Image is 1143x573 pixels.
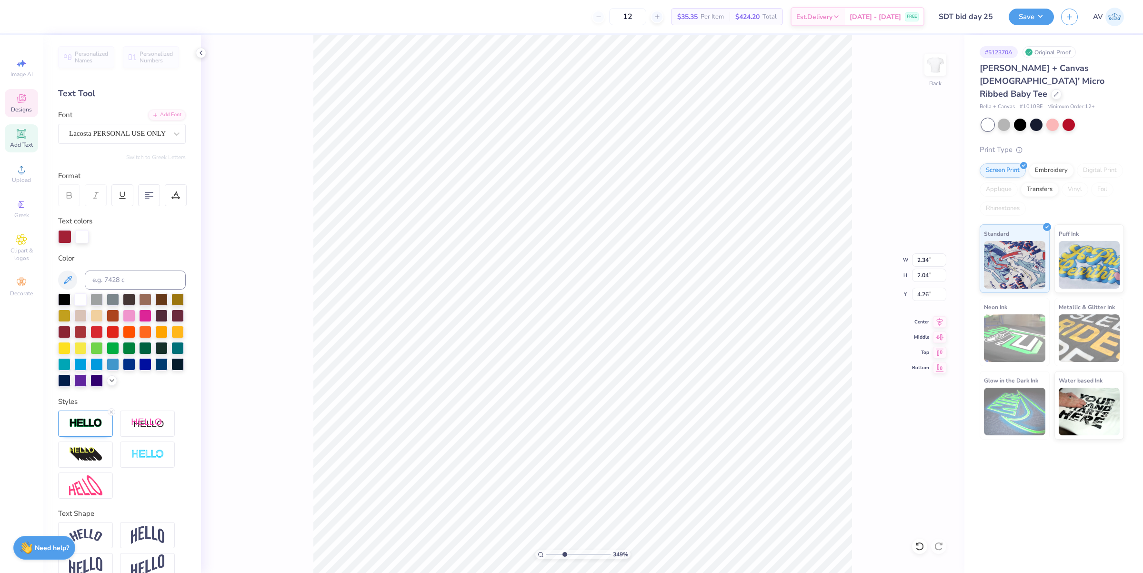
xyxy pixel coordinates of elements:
img: Back [926,55,945,74]
span: Glow in the Dark Ink [984,375,1038,385]
img: Negative Space [131,449,164,460]
span: 349 % [613,550,628,559]
img: Stroke [69,418,102,429]
button: Save [1009,9,1054,25]
div: Add Font [148,110,186,121]
div: Format [58,171,187,181]
img: Free Distort [69,475,102,496]
span: $424.20 [735,12,760,22]
div: Foil [1091,182,1113,197]
span: FREE [907,13,917,20]
label: Font [58,110,72,121]
div: Rhinestones [980,201,1026,216]
span: Middle [912,334,929,341]
span: Est. Delivery [796,12,832,22]
span: Top [912,349,929,356]
img: Neon Ink [984,314,1045,362]
img: Arch [131,526,164,544]
span: Designs [11,106,32,113]
span: Add Text [10,141,33,149]
strong: Need help? [35,543,69,553]
div: # 512370A [980,46,1018,58]
span: Greek [14,211,29,219]
div: Applique [980,182,1018,197]
span: Personalized Numbers [140,50,173,64]
div: Print Type [980,144,1124,155]
span: [PERSON_NAME] + Canvas [DEMOGRAPHIC_DATA]' Micro Ribbed Baby Tee [980,62,1104,100]
input: – – [609,8,646,25]
span: Per Item [701,12,724,22]
span: Bottom [912,364,929,371]
img: Glow in the Dark Ink [984,388,1045,435]
label: Text colors [58,216,92,227]
img: Standard [984,241,1045,289]
button: Switch to Greek Letters [126,153,186,161]
input: Untitled Design [932,7,1002,26]
div: Text Tool [58,87,186,100]
div: Digital Print [1077,163,1123,178]
span: Decorate [10,290,33,297]
img: Metallic & Glitter Ink [1059,314,1120,362]
div: Embroidery [1029,163,1074,178]
span: Total [762,12,777,22]
span: Bella + Canvas [980,103,1015,111]
span: Minimum Order: 12 + [1047,103,1095,111]
div: Text Shape [58,508,186,519]
span: Standard [984,229,1009,239]
span: Center [912,319,929,325]
div: Screen Print [980,163,1026,178]
span: Personalized Names [75,50,109,64]
span: [DATE] - [DATE] [850,12,901,22]
img: Arc [69,529,102,542]
input: e.g. 7428 c [85,271,186,290]
div: Vinyl [1062,182,1088,197]
a: AV [1093,8,1124,26]
div: Styles [58,396,186,407]
span: AV [1093,11,1103,22]
div: Original Proof [1023,46,1076,58]
span: Metallic & Glitter Ink [1059,302,1115,312]
div: Back [929,79,942,88]
span: Image AI [10,70,33,78]
span: Water based Ink [1059,375,1103,385]
div: Color [58,253,186,264]
img: Puff Ink [1059,241,1120,289]
img: 3d Illusion [69,447,102,462]
div: Transfers [1021,182,1059,197]
span: Puff Ink [1059,229,1079,239]
span: Neon Ink [984,302,1007,312]
span: # 1010BE [1020,103,1043,111]
img: Aargy Velasco [1105,8,1124,26]
span: $35.35 [677,12,698,22]
span: Clipart & logos [5,247,38,262]
span: Upload [12,176,31,184]
img: Water based Ink [1059,388,1120,435]
img: Shadow [131,418,164,430]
